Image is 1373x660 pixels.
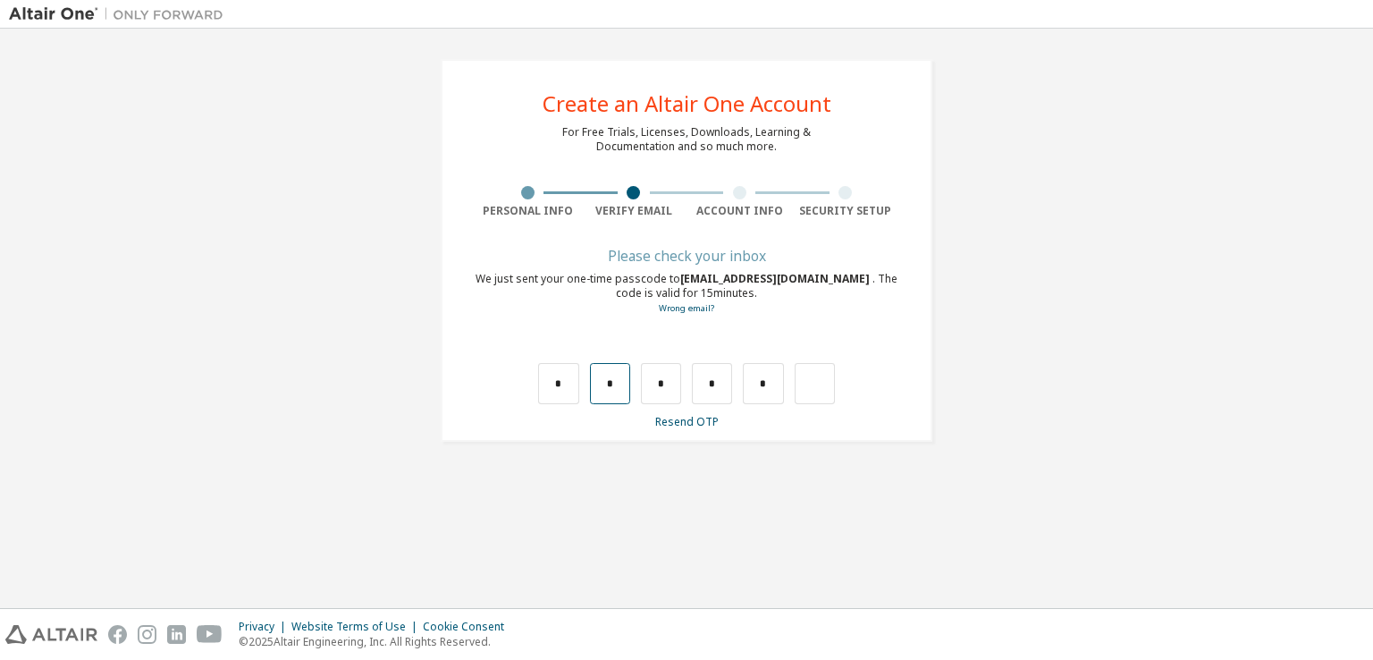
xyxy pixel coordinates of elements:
div: Cookie Consent [423,620,515,634]
img: youtube.svg [197,625,223,644]
div: Verify Email [581,204,687,218]
img: instagram.svg [138,625,156,644]
img: altair_logo.svg [5,625,97,644]
p: © 2025 Altair Engineering, Inc. All Rights Reserved. [239,634,515,649]
div: Security Setup [793,204,899,218]
div: For Free Trials, Licenses, Downloads, Learning & Documentation and so much more. [562,125,811,154]
img: Altair One [9,5,232,23]
a: Go back to the registration form [659,302,714,314]
div: Please check your inbox [475,250,898,261]
img: facebook.svg [108,625,127,644]
div: Website Terms of Use [291,620,423,634]
a: Resend OTP [655,414,719,429]
div: We just sent your one-time passcode to . The code is valid for 15 minutes. [475,272,898,316]
span: [EMAIL_ADDRESS][DOMAIN_NAME] [680,271,872,286]
div: Create an Altair One Account [543,93,831,114]
div: Privacy [239,620,291,634]
img: linkedin.svg [167,625,186,644]
div: Personal Info [475,204,581,218]
div: Account Info [686,204,793,218]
